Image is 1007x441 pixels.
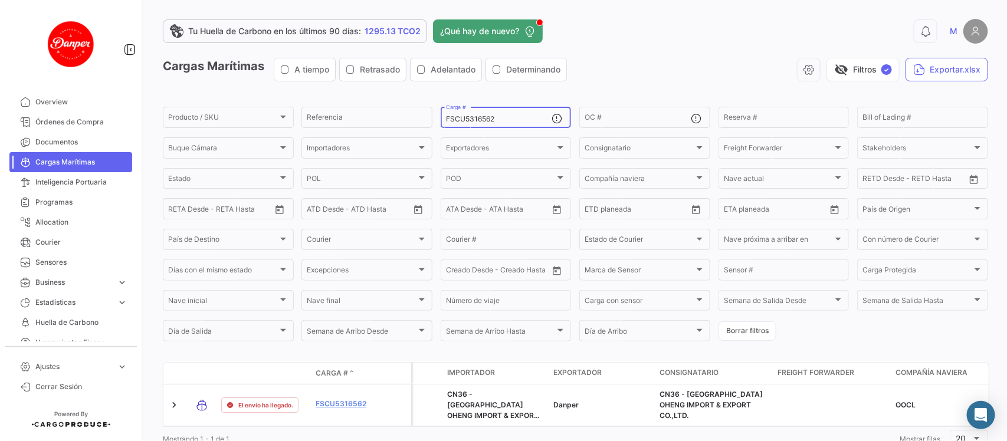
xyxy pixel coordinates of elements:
[168,329,278,337] span: Día de Salida
[9,112,132,132] a: Órdenes de Compra
[548,200,566,218] button: Open calendar
[360,64,400,75] span: Retrasado
[35,337,112,348] span: Herramientas Financieras
[660,367,719,378] span: Consignatario
[9,172,132,192] a: Inteligencia Portuaria
[660,390,763,420] span: CN36 - SHENZHEN OHENG IMPORT & EXPORT CO.,LTD.
[687,200,705,218] button: Open calendar
[862,268,972,276] span: Carga Protegida
[35,237,127,248] span: Courier
[35,157,127,167] span: Cargas Marítimas
[862,206,972,215] span: País de Origen
[490,206,539,215] input: ATA Hasta
[896,400,916,409] span: OOCL
[117,297,127,308] span: expand_more
[724,206,745,215] input: Desde
[950,25,957,37] span: M
[967,401,995,429] div: Abrir Intercom Messenger
[382,368,411,378] datatable-header-cell: Póliza
[447,367,495,378] span: Importador
[548,262,566,279] button: Open calendar
[881,64,892,75] span: ✓
[753,206,802,215] input: Hasta
[442,363,549,384] datatable-header-cell: Importador
[35,97,127,107] span: Overview
[274,58,335,81] button: A tiempo
[117,337,127,348] span: expand_more
[719,321,776,341] button: Borrar filtros
[35,177,127,187] span: Inteligencia Portuaria
[585,146,694,154] span: Consignatario
[614,206,663,215] input: Hasta
[217,368,311,378] datatable-header-cell: Estado de Envio
[413,363,442,384] datatable-header-cell: Carga Protegida
[9,212,132,232] a: Allocation
[35,277,112,288] span: Business
[307,146,416,154] span: Importadores
[965,170,983,188] button: Open calendar
[862,176,884,185] input: Desde
[168,298,278,307] span: Nave inicial
[168,268,278,276] span: Días con el mismo estado
[316,399,377,409] a: FSCU5316562
[906,58,988,81] button: Exportar.xlsx
[778,367,854,378] span: Freight Forwarder
[35,137,127,147] span: Documentos
[168,206,189,215] input: Desde
[271,200,288,218] button: Open calendar
[433,19,543,43] button: ¿Qué hay de nuevo?
[9,312,132,333] a: Huella de Carbono
[35,217,127,228] span: Allocation
[307,268,416,276] span: Excepciones
[553,400,579,409] span: Danper
[862,237,972,245] span: Con número de Courier
[409,200,427,218] button: Open calendar
[655,363,773,384] datatable-header-cell: Consignatario
[307,298,416,307] span: Nave final
[311,363,382,383] datatable-header-cell: Carga #
[35,257,127,268] span: Sensores
[773,363,891,384] datatable-header-cell: Freight Forwarder
[41,14,100,73] img: danper-logo.png
[35,197,127,208] span: Programas
[35,381,127,392] span: Cerrar Sesión
[585,176,694,185] span: Compañía naviera
[431,64,475,75] span: Adelantado
[294,64,329,75] span: A tiempo
[35,117,127,127] span: Órdenes de Compra
[307,206,344,215] input: ATD Desde
[9,192,132,212] a: Programas
[307,329,416,337] span: Semana de Arribo Desde
[35,317,127,328] span: Huella de Carbono
[168,176,278,185] span: Estado
[826,200,844,218] button: Open calendar
[340,58,406,81] button: Retrasado
[724,146,834,154] span: Freight Forwarder
[724,176,834,185] span: Nave actual
[891,363,997,384] datatable-header-cell: Compañía naviera
[365,25,421,37] span: 1295.13 TCO2
[9,232,132,252] a: Courier
[826,58,900,81] button: visibility_offFiltros✓
[117,361,127,372] span: expand_more
[963,19,988,44] img: placeholder-user.png
[9,152,132,172] a: Cargas Marítimas
[446,206,482,215] input: ATA Desde
[862,298,972,307] span: Semana de Salida Hasta
[585,298,694,307] span: Carga con sensor
[168,115,278,123] span: Producto / SKU
[506,64,560,75] span: Determinando
[446,146,556,154] span: Exportadores
[447,390,540,430] span: CN36 - SHENZHEN OHENG IMPORT & EXPORT CO.,LTD.
[187,368,217,378] datatable-header-cell: Modo de Transporte
[307,176,416,185] span: POL
[892,176,941,185] input: Hasta
[500,268,549,276] input: Creado Hasta
[168,237,278,245] span: País de Destino
[411,58,481,81] button: Adelantado
[168,146,278,154] span: Buque Cámara
[117,277,127,288] span: expand_more
[549,363,655,384] datatable-header-cell: Exportador
[446,268,491,276] input: Creado Desde
[446,329,556,337] span: Semana de Arribo Hasta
